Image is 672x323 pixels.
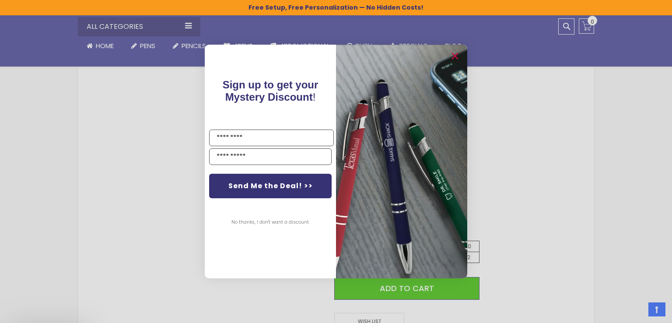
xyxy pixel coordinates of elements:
[448,49,462,63] button: Close dialog
[223,79,318,103] span: !
[223,79,318,103] span: Sign up to get your Mystery Discount
[209,174,332,198] button: Send Me the Deal! >>
[336,45,467,278] img: pop-up-image
[227,211,314,233] button: No thanks, I don't want a discount.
